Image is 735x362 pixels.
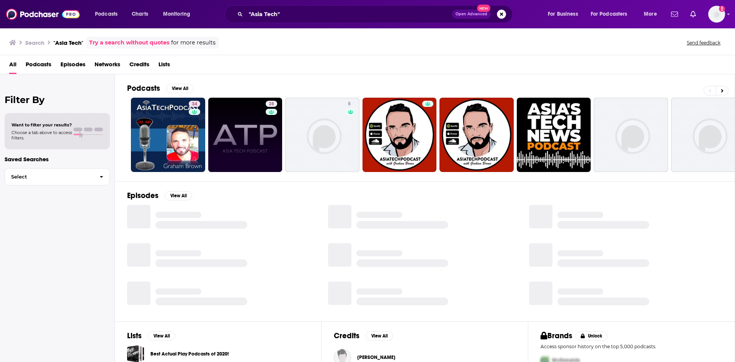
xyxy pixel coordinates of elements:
span: For Podcasters [591,9,627,20]
span: Podcasts [95,9,118,20]
span: Select [5,174,93,179]
a: ListsView All [127,331,175,341]
button: View All [166,84,194,93]
a: All [9,58,16,74]
button: Unlock [575,331,608,341]
h3: "Asia Tech" [54,39,83,46]
span: Choose a tab above to access filters. [11,130,72,141]
span: Monitoring [163,9,190,20]
button: Show profile menu [708,6,725,23]
button: Select [5,168,110,185]
h2: Credits [334,331,359,341]
a: 28 [208,98,283,172]
span: [PERSON_NAME] [357,354,395,360]
span: New [477,5,491,12]
span: For Business [548,9,578,20]
a: Show notifications dropdown [668,8,681,21]
button: open menu [639,8,666,20]
span: Want to filter your results? [11,122,72,128]
a: CreditsView All [334,331,393,341]
a: Lists [158,58,170,74]
span: 34 [192,100,197,108]
button: open menu [158,8,200,20]
a: Best Actual Play Podcasts of 2020! [150,350,229,358]
h2: Lists [127,331,142,341]
button: View All [148,331,175,341]
a: 0 [517,98,591,172]
a: PodcastsView All [127,84,194,93]
a: 34 [131,98,205,172]
button: open menu [542,8,588,20]
img: Podchaser - Follow, Share and Rate Podcasts [6,7,80,21]
h2: Filter By [5,94,110,105]
span: for more results [171,38,216,47]
h3: Search [25,39,44,46]
input: Search podcasts, credits, & more... [246,8,452,20]
button: Send feedback [684,39,723,46]
span: 28 [269,100,274,108]
h2: Brands [541,331,572,341]
a: 28 [266,101,277,107]
button: open menu [586,8,639,20]
h2: Podcasts [127,84,160,93]
button: open menu [90,8,127,20]
button: View All [165,191,192,200]
div: 0 [583,101,588,169]
a: Episodes [60,58,85,74]
h2: Episodes [127,191,158,200]
p: Access sponsor history on the top 5,000 podcasts. [541,344,722,349]
a: Credits [129,58,149,74]
img: User Profile [708,6,725,23]
a: 5 [285,98,359,172]
a: EpisodesView All [127,191,192,200]
a: Networks [95,58,120,74]
span: 5 [348,100,351,108]
div: Search podcasts, credits, & more... [232,5,520,23]
a: Try a search without quotes [89,38,170,47]
a: Show notifications dropdown [687,8,699,21]
span: Logged in as rgertner [708,6,725,23]
span: More [644,9,657,20]
button: Open AdvancedNew [452,10,491,19]
p: Saved Searches [5,156,110,163]
svg: Add a profile image [719,6,725,12]
a: Charts [127,8,153,20]
a: Zijing Wu [357,354,395,360]
span: Charts [132,9,148,20]
span: Open Advanced [456,12,487,16]
a: 34 [189,101,200,107]
a: Podcasts [26,58,51,74]
a: 5 [345,101,354,107]
button: View All [366,331,393,341]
